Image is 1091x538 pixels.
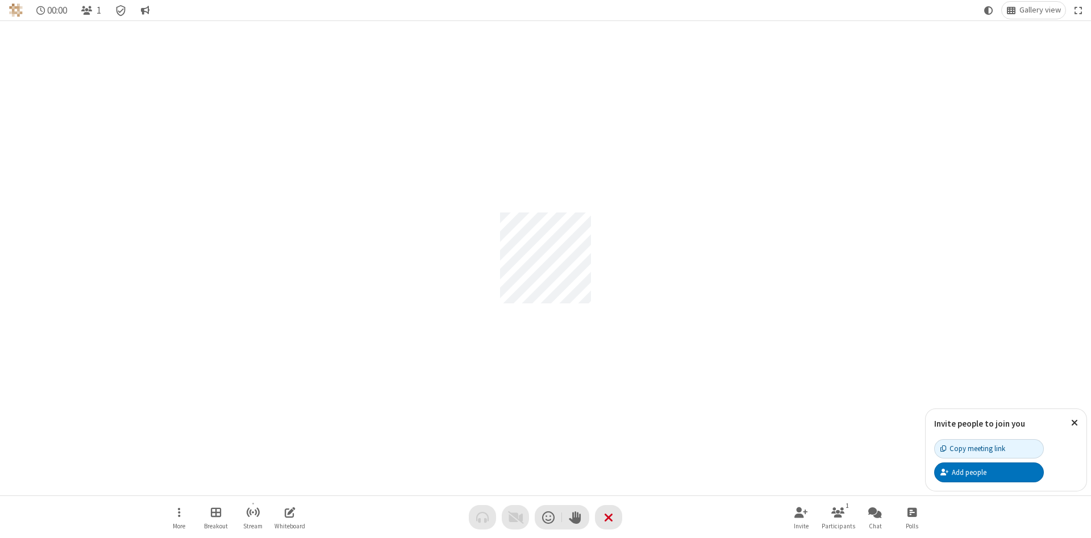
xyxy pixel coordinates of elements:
[32,2,72,19] div: Timer
[243,523,263,529] span: Stream
[940,443,1005,454] div: Copy meeting link
[1063,409,1086,437] button: Close popover
[934,439,1044,458] button: Copy meeting link
[1019,6,1061,15] span: Gallery view
[821,501,855,533] button: Open participant list
[1070,2,1087,19] button: Fullscreen
[173,523,185,529] span: More
[199,501,233,533] button: Manage Breakout Rooms
[76,2,106,19] button: Open participant list
[595,505,622,529] button: End or leave meeting
[934,462,1044,482] button: Add people
[469,505,496,529] button: Audio problem - check your Internet connection or call by phone
[869,523,882,529] span: Chat
[274,523,305,529] span: Whiteboard
[136,2,154,19] button: Conversation
[162,501,196,533] button: Open menu
[9,3,23,17] img: QA Selenium DO NOT DELETE OR CHANGE
[273,501,307,533] button: Open shared whiteboard
[843,501,852,511] div: 1
[784,501,818,533] button: Invite participants (Alt+I)
[906,523,918,529] span: Polls
[47,5,67,16] span: 00:00
[204,523,228,529] span: Breakout
[562,505,589,529] button: Raise hand
[110,2,132,19] div: Meeting details Encryption enabled
[794,523,809,529] span: Invite
[822,523,855,529] span: Participants
[535,505,562,529] button: Send a reaction
[236,501,270,533] button: Start streaming
[858,501,892,533] button: Open chat
[895,501,929,533] button: Open poll
[502,505,529,529] button: Video
[1002,2,1065,19] button: Change layout
[97,5,101,16] span: 1
[934,418,1025,429] label: Invite people to join you
[980,2,998,19] button: Using system theme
